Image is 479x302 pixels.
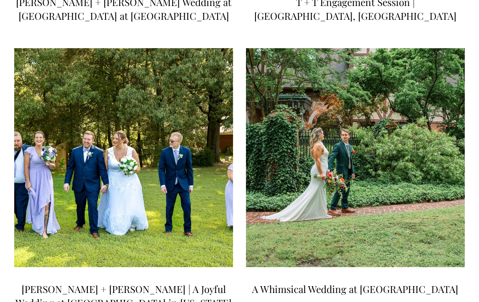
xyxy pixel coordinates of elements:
img: Stacy + Aaron | A Joyful Wedding at Wynnewood in Mississippi [13,47,234,268]
img: A Whimsical Wedding at White Raven Manor [245,47,466,268]
a: A Whimsical Wedding at [GEOGRAPHIC_DATA] [252,282,458,296]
